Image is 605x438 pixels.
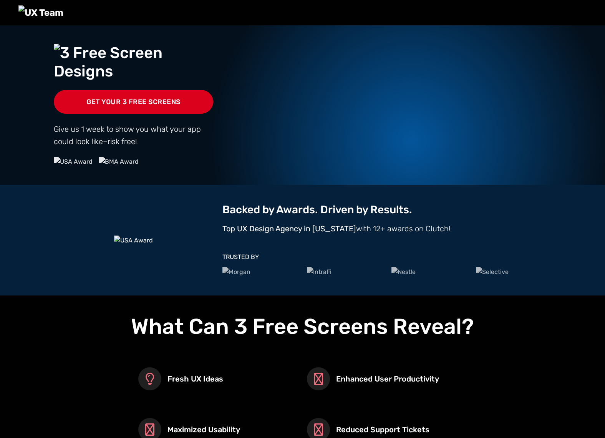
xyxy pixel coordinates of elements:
[222,222,551,235] p: with 12+ awards on Clutch!
[476,267,509,277] img: Selective
[54,44,214,81] img: 3 Free Screen Designs
[222,224,356,233] strong: Top UX Design Agency in [US_STATE]
[167,425,240,434] h3: Maximized Usability
[336,425,429,434] h3: Reduced Support Tickets
[114,236,153,246] img: USA Award
[391,267,416,277] img: Nestle
[99,157,139,167] img: BMA Award
[18,5,63,20] img: UX Team
[222,267,250,277] img: Morgan
[307,267,332,277] img: IntraFi
[336,374,439,383] h3: Enhanced User Productivity
[54,90,214,114] a: Get Your 3 Free Screens
[222,203,551,216] h2: Backed by Awards. Driven by Results.
[54,157,93,167] img: USA Award
[222,253,551,260] h3: TRUSTED BY
[54,123,214,148] p: Give us 1 week to show you what your app could look like–risk free!
[167,374,223,383] h3: Fresh UX Ideas
[54,314,552,340] h2: What Can 3 Free Screens Reveal?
